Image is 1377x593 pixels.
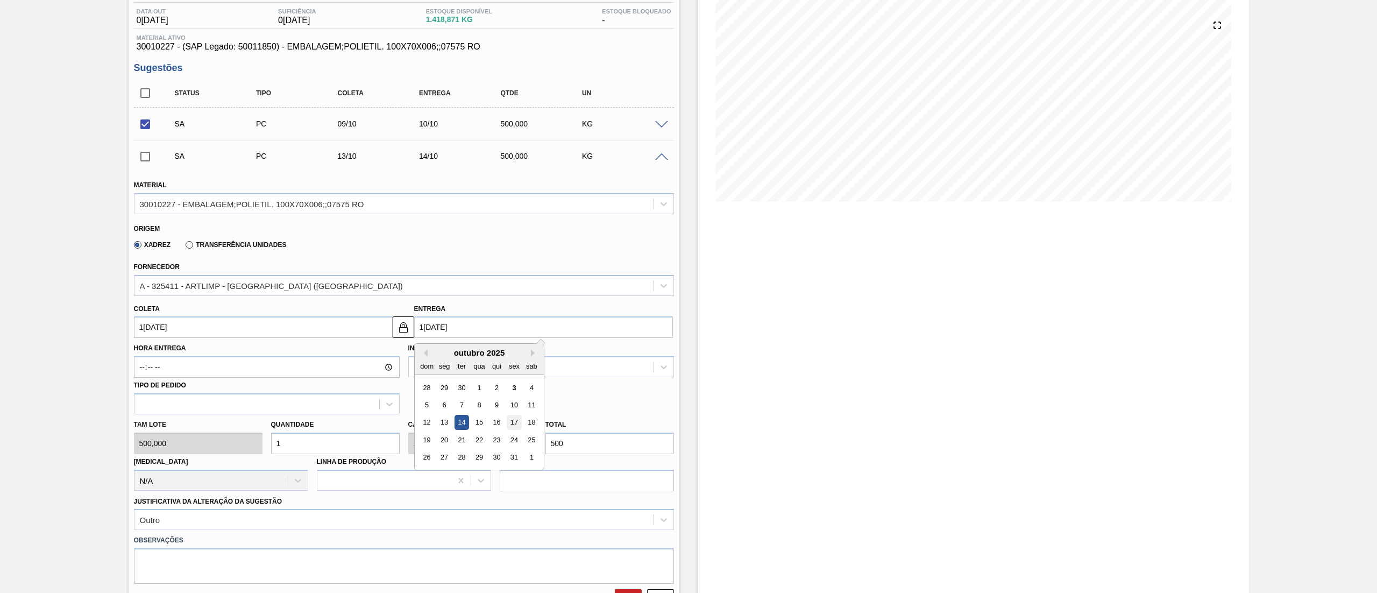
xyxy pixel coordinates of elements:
[454,415,469,430] div: Choose terça-feira, 14 de outubro de 2025
[172,152,265,160] div: Sugestão Alterada
[134,263,180,271] label: Fornecedor
[454,433,469,447] div: Choose terça-feira, 21 de outubro de 2025
[134,417,262,433] label: Tam lote
[134,305,160,313] label: Coleta
[137,8,168,15] span: Data out
[278,8,316,15] span: Suficiência
[599,8,673,25] div: -
[137,16,168,25] span: 0[DATE]
[172,89,265,97] div: Status
[524,359,538,373] div: sab
[134,225,160,232] label: Origem
[172,119,265,128] div: Sugestão Alterada
[507,450,521,465] div: Choose sexta-feira, 31 de outubro de 2025
[137,34,671,41] span: Material ativo
[134,241,171,249] label: Xadrez
[414,316,673,338] input: dd/mm/yyyy
[489,380,503,395] div: Choose quinta-feira, 2 de outubro de 2025
[420,380,434,395] div: Choose domingo, 28 de setembro de 2025
[498,119,591,128] div: 500,000
[415,348,544,357] div: outubro 2025
[524,450,538,465] div: Choose sábado, 1 de novembro de 2025
[498,152,591,160] div: 500,000
[489,398,503,412] div: Choose quinta-feira, 9 de outubro de 2025
[397,321,410,334] img: locked
[420,398,434,412] div: Choose domingo, 5 de outubro de 2025
[134,181,167,189] label: Material
[140,281,403,290] div: A - 325411 - ARTLIMP - [GEOGRAPHIC_DATA] ([GEOGRAPHIC_DATA])
[472,398,486,412] div: Choose quarta-feira, 8 de outubro de 2025
[416,152,509,160] div: 14/10/2025
[507,415,521,430] div: Choose sexta-feira, 17 de outubro de 2025
[437,398,451,412] div: Choose segunda-feira, 6 de outubro de 2025
[507,380,521,395] div: Choose sexta-feira, 3 de outubro de 2025
[489,433,503,447] div: Choose quinta-feira, 23 de outubro de 2025
[134,316,393,338] input: dd/mm/yyyy
[420,359,434,373] div: dom
[408,344,443,352] label: Incoterm
[454,380,469,395] div: Choose terça-feira, 30 de setembro de 2025
[134,62,674,74] h3: Sugestões
[335,119,428,128] div: 09/10/2025
[500,454,674,470] label: Comentário
[393,316,414,338] button: locked
[579,89,672,97] div: UN
[437,450,451,465] div: Choose segunda-feira, 27 de outubro de 2025
[472,433,486,447] div: Choose quarta-feira, 22 de outubro de 2025
[416,89,509,97] div: Entrega
[507,359,521,373] div: sex
[545,421,566,428] label: Total
[454,450,469,465] div: Choose terça-feira, 28 de outubro de 2025
[134,341,400,356] label: Hora Entrega
[278,16,316,25] span: 0[DATE]
[524,398,538,412] div: Choose sábado, 11 de outubro de 2025
[134,382,186,389] label: Tipo de pedido
[426,8,492,15] span: Estoque Disponível
[186,241,286,249] label: Transferência Unidades
[408,421,436,428] label: Carros
[437,415,451,430] div: Choose segunda-feira, 13 de outubro de 2025
[253,119,346,128] div: Pedido de Compra
[472,450,486,465] div: Choose quarta-feira, 29 de outubro de 2025
[335,89,428,97] div: Coleta
[489,359,503,373] div: qui
[579,152,672,160] div: KG
[472,380,486,395] div: Choose quarta-feira, 1 de outubro de 2025
[426,16,492,24] span: 1.418,871 KG
[437,359,451,373] div: seg
[420,349,428,357] button: Previous Month
[335,152,428,160] div: 13/10/2025
[134,533,674,548] label: Observações
[253,89,346,97] div: Tipo
[498,89,591,97] div: Qtde
[420,415,434,430] div: Choose domingo, 12 de outubro de 2025
[531,349,538,357] button: Next Month
[271,421,314,428] label: Quantidade
[437,380,451,395] div: Choose segunda-feira, 29 de setembro de 2025
[507,398,521,412] div: Choose sexta-feira, 10 de outubro de 2025
[507,433,521,447] div: Choose sexta-feira, 24 de outubro de 2025
[414,305,446,313] label: Entrega
[472,415,486,430] div: Choose quarta-feira, 15 de outubro de 2025
[454,359,469,373] div: ter
[140,199,364,208] div: 30010227 - EMBALAGEM;POLIETIL. 100X70X006;;07575 RO
[134,458,188,465] label: [MEDICAL_DATA]
[317,458,387,465] label: Linha de Produção
[472,359,486,373] div: qua
[437,433,451,447] div: Choose segunda-feira, 20 de outubro de 2025
[602,8,671,15] span: Estoque Bloqueado
[134,498,282,505] label: Justificativa da Alteração da Sugestão
[579,119,672,128] div: KG
[524,415,538,430] div: Choose sábado, 18 de outubro de 2025
[524,380,538,395] div: Choose sábado, 4 de outubro de 2025
[524,433,538,447] div: Choose sábado, 25 de outubro de 2025
[416,119,509,128] div: 10/10/2025
[140,516,160,525] div: Outro
[454,398,469,412] div: Choose terça-feira, 7 de outubro de 2025
[420,450,434,465] div: Choose domingo, 26 de outubro de 2025
[253,152,346,160] div: Pedido de Compra
[420,433,434,447] div: Choose domingo, 19 de outubro de 2025
[489,415,503,430] div: Choose quinta-feira, 16 de outubro de 2025
[418,379,540,466] div: month 2025-10
[137,42,671,52] span: 30010227 - (SAP Legado: 50011850) - EMBALAGEM;POLIETIL. 100X70X006;;07575 RO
